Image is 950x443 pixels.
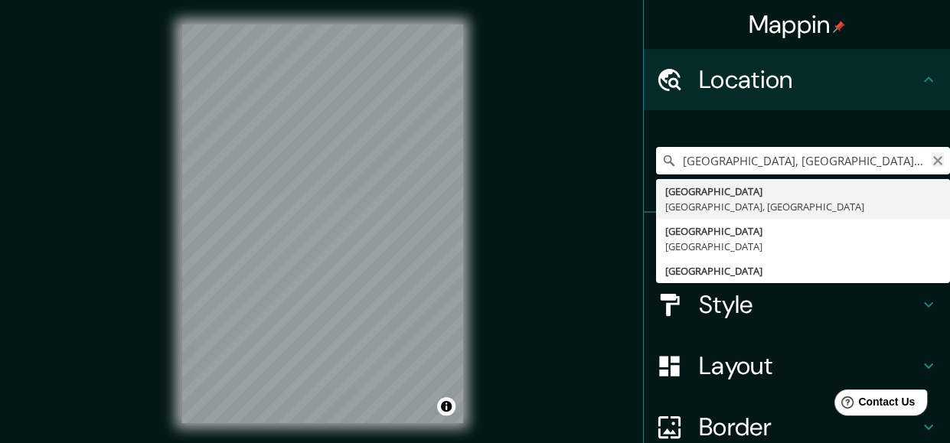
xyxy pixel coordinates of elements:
h4: Location [699,64,919,95]
div: Style [644,274,950,335]
div: [GEOGRAPHIC_DATA] [665,239,941,254]
div: [GEOGRAPHIC_DATA] [665,184,941,199]
button: Clear [932,152,944,167]
div: [GEOGRAPHIC_DATA], [GEOGRAPHIC_DATA] [665,199,941,214]
h4: Layout [699,350,919,381]
div: [GEOGRAPHIC_DATA] [665,223,941,239]
h4: Mappin [749,9,846,40]
div: Location [644,49,950,110]
div: [GEOGRAPHIC_DATA] [665,263,941,279]
div: Pins [644,213,950,274]
iframe: Help widget launcher [814,383,933,426]
div: Layout [644,335,950,396]
h4: Style [699,289,919,320]
canvas: Map [181,24,463,423]
button: Toggle attribution [437,397,455,415]
h4: Border [699,412,919,442]
img: pin-icon.png [833,21,845,33]
input: Pick your city or area [656,147,950,174]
